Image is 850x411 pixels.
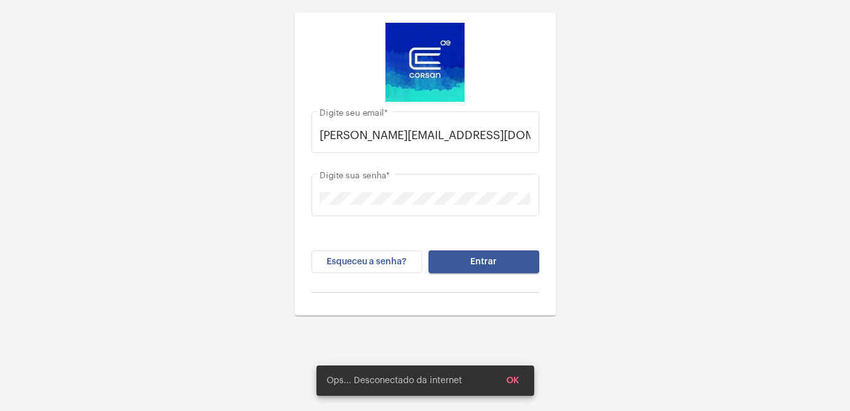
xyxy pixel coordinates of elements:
img: d4669ae0-8c07-2337-4f67-34b0df7f5ae4.jpeg [385,23,465,102]
button: OK [496,369,529,392]
button: Esqueceu a senha? [311,250,422,273]
span: Entrar [470,257,497,266]
input: Digite seu email [320,129,530,142]
button: Entrar [428,250,539,273]
span: Esqueceu a senha? [327,257,406,266]
span: Ops... Desconectado da internet [327,374,462,387]
span: OK [506,376,519,385]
